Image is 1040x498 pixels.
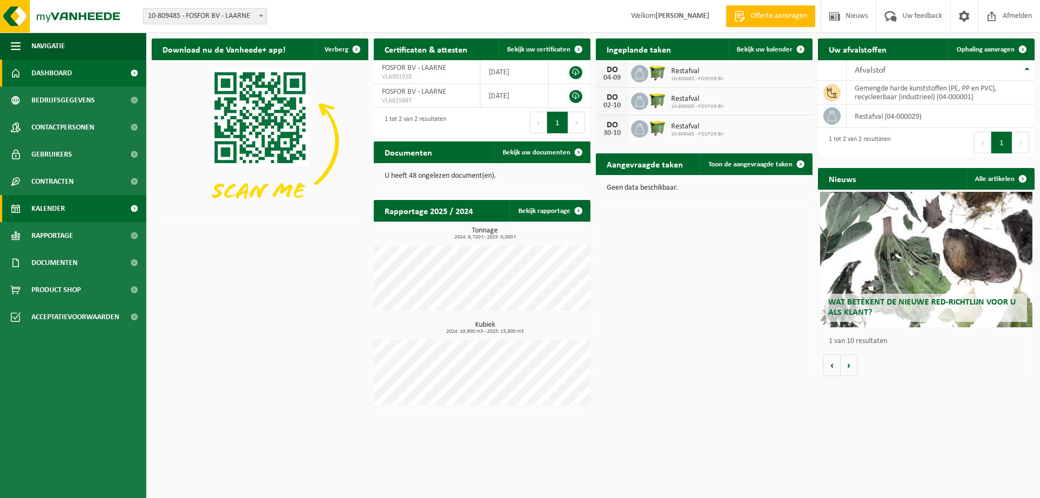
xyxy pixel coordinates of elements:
[324,46,348,53] span: Verberg
[726,5,815,27] a: Offerte aanvragen
[503,149,570,156] span: Bekijk uw documenten
[818,38,898,60] h2: Uw afvalstoffen
[530,112,547,133] button: Previous
[144,9,266,24] span: 10-809485 - FOSFOR BV - LAARNE
[1012,132,1029,153] button: Next
[31,249,77,276] span: Documenten
[379,321,590,334] h3: Kubiek
[385,172,580,180] p: U heeft 48 ongelezen document(en).
[671,76,724,82] span: 10-809485 - FOSFOR BV
[828,298,1016,317] span: Wat betekent de nieuwe RED-richtlijn voor u als klant?
[601,93,623,102] div: DO
[31,87,95,114] span: Bedrijfsgegevens
[974,132,991,153] button: Previous
[494,141,589,163] a: Bekijk uw documenten
[374,200,484,221] h2: Rapportage 2025 / 2024
[316,38,367,60] button: Verberg
[948,38,1033,60] a: Ophaling aanvragen
[568,112,585,133] button: Next
[547,112,568,133] button: 1
[31,141,72,168] span: Gebruikers
[601,102,623,109] div: 02-10
[601,66,623,74] div: DO
[31,303,119,331] span: Acceptatievoorwaarden
[601,121,623,130] div: DO
[607,184,802,192] p: Geen data beschikbaar.
[829,338,1029,345] p: 1 van 10 resultaten
[379,235,590,240] span: 2024: 6,720 t - 2025: 0,000 t
[671,95,724,104] span: Restafval
[379,329,590,334] span: 2024: 19,900 m3 - 2025: 15,800 m3
[382,73,472,81] span: VLA901910
[498,38,589,60] a: Bekijk uw certificaten
[480,84,549,108] td: [DATE]
[382,88,446,96] span: FOSFOR BV - LAARNE
[671,122,724,131] span: Restafval
[671,104,724,110] span: 10-809485 - FOSFOR BV
[31,33,65,60] span: Navigatie
[596,38,682,60] h2: Ingeplande taken
[31,222,73,249] span: Rapportage
[374,38,478,60] h2: Certificaten & attesten
[510,200,589,222] a: Bekijk rapportage
[379,227,590,240] h3: Tonnage
[841,354,857,376] button: Volgende
[847,105,1035,128] td: restafval (04-000029)
[31,168,74,195] span: Contracten
[31,195,65,222] span: Kalender
[143,8,267,24] span: 10-809485 - FOSFOR BV - LAARNE
[748,11,810,22] span: Offerte aanvragen
[601,130,623,137] div: 30-10
[31,276,81,303] span: Product Shop
[728,38,811,60] a: Bekijk uw kalender
[648,91,667,109] img: WB-1100-HPE-GN-50
[648,119,667,137] img: WB-1100-HPE-GN-50
[855,66,886,75] span: Afvalstof
[671,67,724,76] span: Restafval
[379,111,446,134] div: 1 tot 2 van 2 resultaten
[31,60,72,87] span: Dashboard
[382,96,472,105] span: VLA615897
[601,74,623,82] div: 04-09
[152,38,296,60] h2: Download nu de Vanheede+ app!
[847,81,1035,105] td: gemengde harde kunststoffen (PE, PP en PVC), recycleerbaar (industrieel) (04-000001)
[737,46,792,53] span: Bekijk uw kalender
[480,60,549,84] td: [DATE]
[957,46,1015,53] span: Ophaling aanvragen
[818,168,867,189] h2: Nieuws
[31,114,94,141] span: Contactpersonen
[708,161,792,168] span: Toon de aangevraagde taken
[152,60,368,223] img: Download de VHEPlus App
[820,192,1032,327] a: Wat betekent de nieuwe RED-richtlijn voor u als klant?
[823,131,890,154] div: 1 tot 2 van 2 resultaten
[671,131,724,138] span: 10-809485 - FOSFOR BV
[507,46,570,53] span: Bekijk uw certificaten
[374,141,443,163] h2: Documenten
[596,153,694,174] h2: Aangevraagde taken
[382,64,446,72] span: FOSFOR BV - LAARNE
[655,12,710,20] strong: [PERSON_NAME]
[823,354,841,376] button: Vorige
[648,63,667,82] img: WB-1100-HPE-GN-50
[966,168,1033,190] a: Alle artikelen
[991,132,1012,153] button: 1
[700,153,811,175] a: Toon de aangevraagde taken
